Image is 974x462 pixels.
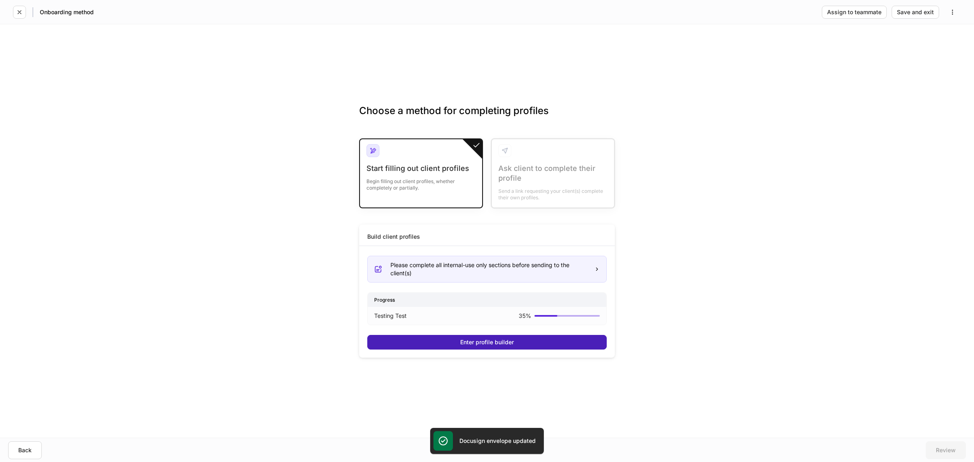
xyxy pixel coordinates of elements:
[366,164,476,173] div: Start filling out client profiles
[827,9,881,15] div: Assign to teammate
[367,335,607,350] button: Enter profile builder
[460,339,514,345] div: Enter profile builder
[40,8,94,16] h5: Onboarding method
[8,441,42,459] button: Back
[519,312,531,320] p: 35 %
[367,233,420,241] div: Build client profiles
[18,447,32,453] div: Back
[366,173,476,191] div: Begin filling out client profiles, whether completely or partially.
[359,104,615,130] h3: Choose a method for completing profiles
[390,261,588,277] div: Please complete all internal-use only sections before sending to the client(s)
[897,9,934,15] div: Save and exit
[822,6,887,19] button: Assign to teammate
[459,437,536,445] h5: Docusign envelope updated
[374,312,407,320] p: Testing Test
[892,6,939,19] button: Save and exit
[368,293,606,307] div: Progress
